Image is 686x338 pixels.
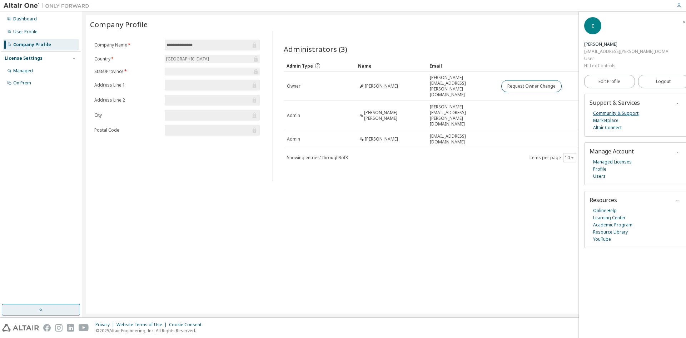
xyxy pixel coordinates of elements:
div: [GEOGRAPHIC_DATA] [165,55,260,63]
div: Managed [13,68,33,74]
img: altair_logo.svg [2,324,39,332]
div: [GEOGRAPHIC_DATA] [165,55,210,63]
label: Postal Code [94,127,160,133]
div: Caleb Kelley [584,41,668,48]
a: YouTube [593,236,611,243]
a: Users [593,173,606,180]
span: Administrators (3) [284,44,347,54]
a: Altair Connect [593,124,622,131]
img: Altair One [4,2,93,9]
span: [PERSON_NAME] [PERSON_NAME] [364,110,423,121]
span: [PERSON_NAME] [365,83,398,89]
div: User [584,55,668,62]
label: Country [94,56,160,62]
span: Items per page [529,153,576,162]
span: Logout [656,78,671,85]
span: Showing entries 1 through 3 of 3 [287,155,348,161]
p: © 2025 Altair Engineering, Inc. All Rights Reserved. [95,328,206,334]
img: instagram.svg [55,324,63,332]
label: State/Province [94,69,160,74]
span: [EMAIL_ADDRESS][DOMAIN_NAME] [430,133,495,145]
a: Profile [593,166,606,173]
button: Request Owner Change [501,80,562,92]
div: User Profile [13,29,38,35]
label: Address Line 1 [94,82,160,88]
img: linkedin.svg [67,324,74,332]
div: License Settings [5,55,43,61]
a: Learning Center [593,214,626,221]
a: Edit Profile [584,75,635,88]
div: Privacy [95,322,116,328]
span: [PERSON_NAME][EMAIL_ADDRESS][PERSON_NAME][DOMAIN_NAME] [430,75,495,98]
a: Marketplace [593,117,618,124]
a: Managed Licenses [593,158,632,166]
span: C [591,23,594,29]
a: Online Help [593,207,617,214]
button: 10 [565,155,575,161]
div: Name [358,60,424,72]
img: facebook.svg [43,324,51,332]
a: Community & Support [593,110,638,117]
div: Dashboard [13,16,37,22]
div: Email [429,60,495,72]
span: Admin [287,113,300,118]
a: Resource Library [593,229,628,236]
span: Support & Services [590,99,640,107]
span: Manage Account [590,147,634,155]
span: Resources [590,196,617,204]
div: Cookie Consent [169,322,206,328]
span: Owner [287,83,300,89]
span: [PERSON_NAME][EMAIL_ADDRESS][PERSON_NAME][DOMAIN_NAME] [430,104,495,127]
span: Company Profile [90,19,148,29]
span: [PERSON_NAME] [365,136,398,142]
span: Edit Profile [598,79,620,84]
label: Company Name [94,42,160,48]
span: Admin Type [287,63,313,69]
div: [EMAIL_ADDRESS][PERSON_NAME][DOMAIN_NAME] [584,48,668,55]
div: Company Profile [13,42,51,48]
div: Website Terms of Use [116,322,169,328]
label: Address Line 2 [94,97,160,103]
span: Admin [287,136,300,142]
div: HI-Lex Controls [584,62,668,69]
div: On Prem [13,80,31,86]
img: youtube.svg [79,324,89,332]
a: Academic Program [593,221,632,229]
label: City [94,112,160,118]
